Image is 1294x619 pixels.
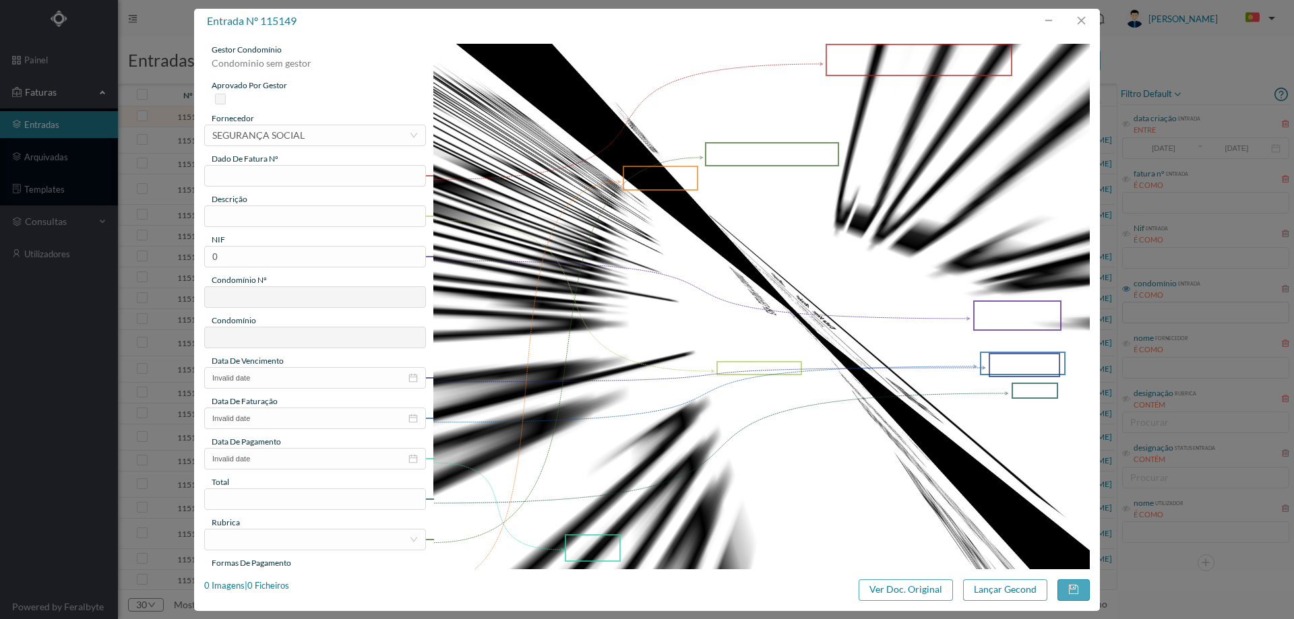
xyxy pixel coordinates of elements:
[212,44,282,55] span: gestor condomínio
[212,234,225,245] span: NIF
[212,154,278,164] span: dado de fatura nº
[204,579,289,593] div: 0 Imagens | 0 Ficheiros
[1235,7,1281,29] button: PT
[204,56,426,79] div: Condominio sem gestor
[212,80,287,90] span: aprovado por gestor
[408,454,418,463] i: icon: calendar
[408,373,418,383] i: icon: calendar
[410,535,418,544] i: icon: down
[212,125,305,145] div: SEGURANÇA SOCIAL
[408,414,418,423] i: icon: calendar
[410,131,418,139] i: icon: down
[212,396,278,406] span: data de faturação
[212,194,247,204] span: descrição
[212,113,254,123] span: fornecedor
[212,315,256,325] span: condomínio
[212,517,240,527] span: rubrica
[212,558,291,568] span: Formas de Pagamento
[963,579,1047,601] button: Lançar Gecond
[212,275,267,285] span: condomínio nº
[212,356,284,366] span: data de vencimento
[212,436,281,447] span: data de pagamento
[207,14,297,27] span: entrada nº 115149
[859,579,953,601] button: Ver Doc. Original
[212,477,229,487] span: total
